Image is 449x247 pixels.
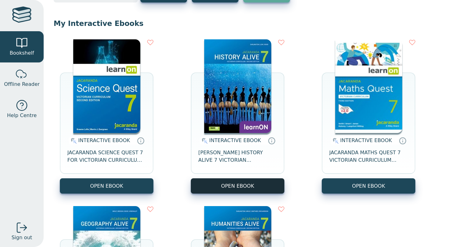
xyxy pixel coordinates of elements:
[54,19,439,28] p: My Interactive Ebooks
[340,137,392,143] span: INTERACTIVE EBOOK
[331,137,339,145] img: interactive.svg
[191,178,284,194] button: OPEN EBOOK
[204,39,271,133] img: d4781fba-7f91-e911-a97e-0272d098c78b.jpg
[329,149,408,164] span: JACARANDA MATHS QUEST 7 VICTORIAN CURRICULUM LEARNON EBOOK 3E
[268,137,275,144] a: Interactive eBooks are accessed online via the publisher’s portal. They contain interactive resou...
[322,178,415,194] button: OPEN EBOOK
[78,137,130,143] span: INTERACTIVE EBOOK
[209,137,261,143] span: INTERACTIVE EBOOK
[73,39,140,133] img: 329c5ec2-5188-ea11-a992-0272d098c78b.jpg
[335,39,402,133] img: b87b3e28-4171-4aeb-a345-7fa4fe4e6e25.jpg
[198,149,277,164] span: [PERSON_NAME] HISTORY ALIVE 7 VICTORIAN CURRICULUM LEARNON EBOOK 2E
[67,149,146,164] span: JACARANDA SCIENCE QUEST 7 FOR VICTORIAN CURRICULUM LEARNON 2E EBOOK
[12,234,32,241] span: Sign out
[7,112,36,119] span: Help Centre
[200,137,208,145] img: interactive.svg
[60,178,153,194] button: OPEN EBOOK
[4,81,40,88] span: Offline Reader
[69,137,77,145] img: interactive.svg
[10,49,34,57] span: Bookshelf
[137,137,144,144] a: Interactive eBooks are accessed online via the publisher’s portal. They contain interactive resou...
[399,137,406,144] a: Interactive eBooks are accessed online via the publisher’s portal. They contain interactive resou...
